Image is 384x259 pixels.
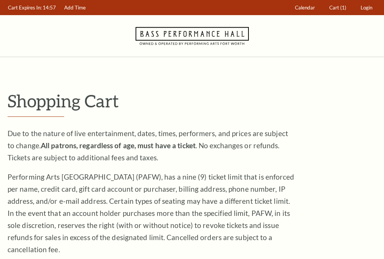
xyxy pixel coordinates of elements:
[8,129,288,162] span: Due to the nature of live entertainment, dates, times, performers, and prices are subject to chan...
[8,5,42,11] span: Cart Expires In:
[61,0,89,15] a: Add Time
[326,0,350,15] a: Cart (1)
[8,171,295,256] p: Performing Arts [GEOGRAPHIC_DATA] (PAFW), has a nine (9) ticket limit that is enforced per name, ...
[340,5,346,11] span: (1)
[41,141,196,150] strong: All patrons, regardless of age, must have a ticket
[357,0,376,15] a: Login
[8,91,376,110] p: Shopping Cart
[291,0,319,15] a: Calendar
[361,5,372,11] span: Login
[43,5,56,11] span: 14:57
[329,5,339,11] span: Cart
[295,5,315,11] span: Calendar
